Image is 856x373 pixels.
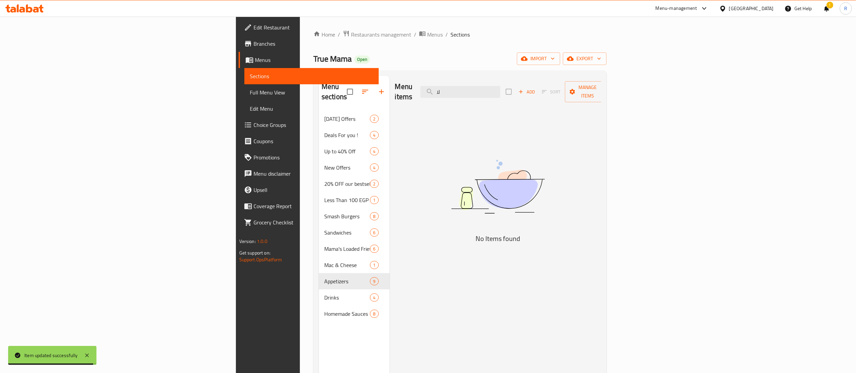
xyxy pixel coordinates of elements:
[370,277,378,285] div: items
[319,241,390,257] div: Mama's Loaded Fries6
[522,54,555,63] span: import
[324,293,370,302] span: Drinks
[239,36,379,52] a: Branches
[395,82,413,102] h2: Menu items
[370,163,378,172] div: items
[324,147,370,155] span: Up to 40% Off
[370,261,378,269] div: items
[324,115,370,123] div: Ramadan Offers
[413,233,583,244] h5: No Items found
[257,237,267,246] span: 1.0.0
[319,192,390,208] div: Less Than 100 EGP1
[239,133,379,149] a: Coupons
[319,111,390,127] div: [DATE] Offers2
[250,88,373,96] span: Full Menu View
[324,180,370,188] span: 20% OFF our bestsellers
[844,5,847,12] span: R
[324,228,370,237] span: Sandwiches
[343,85,357,99] span: Select all sections
[239,198,379,214] a: Coverage Report
[570,83,605,100] span: Manage items
[516,87,537,97] button: Add
[370,116,378,122] span: 2
[516,87,537,97] span: Add item
[324,163,370,172] div: New Offers
[244,68,379,84] a: Sections
[370,164,378,171] span: 4
[414,30,416,39] li: /
[244,101,379,117] a: Edit Menu
[373,84,390,100] button: Add section
[537,87,565,97] span: Sort items
[319,208,390,224] div: Smash Burgers8
[324,115,370,123] span: [DATE] Offers
[254,153,373,161] span: Promotions
[254,170,373,178] span: Menu disclaimer
[319,257,390,273] div: Mac & Cheese1
[370,245,378,253] div: items
[319,273,390,289] div: Appetizers9
[319,108,390,325] nav: Menu sections
[244,84,379,101] a: Full Menu View
[239,182,379,198] a: Upsell
[351,30,411,39] span: Restaurants management
[319,289,390,306] div: Drinks4
[370,131,378,139] div: items
[239,52,379,68] a: Menus
[324,277,370,285] span: Appetizers
[319,176,390,192] div: 20% OFF our bestsellers2
[324,261,370,269] span: Mac & Cheese
[370,262,378,268] span: 1
[370,147,378,155] div: items
[254,137,373,145] span: Coupons
[324,196,370,204] div: Less Than 100 EGP
[370,311,378,317] span: 8
[324,131,370,139] span: Deals For you !
[451,30,470,39] span: Sections
[239,166,379,182] a: Menu disclaimer
[319,127,390,143] div: Deals For you !4
[370,213,378,220] span: 8
[370,228,378,237] div: items
[729,5,774,12] div: [GEOGRAPHIC_DATA]
[370,310,378,318] div: items
[370,212,378,220] div: items
[239,248,270,257] span: Get support on:
[370,278,378,285] span: 9
[370,293,378,302] div: items
[370,115,378,123] div: items
[254,186,373,194] span: Upsell
[413,142,583,232] img: dish.svg
[370,132,378,138] span: 4
[239,149,379,166] a: Promotions
[254,40,373,48] span: Branches
[324,310,370,318] span: Homemade Sauces
[239,237,256,246] span: Version:
[239,117,379,133] a: Choice Groups
[656,4,697,13] div: Menu-management
[254,23,373,31] span: Edit Restaurant
[518,88,536,96] span: Add
[254,218,373,226] span: Grocery Checklist
[370,196,378,204] div: items
[324,212,370,220] div: Smash Burgers
[319,306,390,322] div: Homemade Sauces8
[370,180,378,188] div: items
[254,202,373,210] span: Coverage Report
[420,86,500,98] input: search
[370,148,378,155] span: 4
[324,245,370,253] span: Mama's Loaded Fries
[239,255,282,264] a: Support.OpsPlatform
[419,30,443,39] a: Menus
[445,30,448,39] li: /
[517,52,560,65] button: import
[254,121,373,129] span: Choice Groups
